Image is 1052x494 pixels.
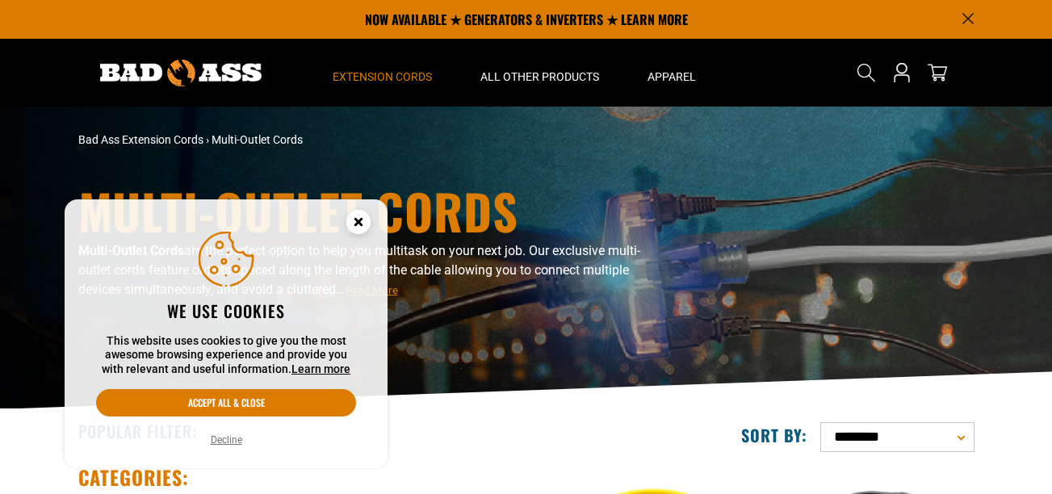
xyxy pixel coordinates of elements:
label: Sort by: [741,425,807,446]
summary: Search [853,60,879,86]
p: This website uses cookies to give you the most awesome browsing experience and provide you with r... [96,334,356,377]
a: Learn more [291,362,350,375]
img: Bad Ass Extension Cords [100,60,262,86]
a: Bad Ass Extension Cords [78,133,203,146]
button: Accept all & close [96,389,356,417]
button: Decline [206,432,247,448]
nav: breadcrumbs [78,132,668,149]
h2: We use cookies [96,300,356,321]
summary: All Other Products [456,39,623,107]
span: › [206,133,209,146]
span: are the perfect option to help you multitask on your next job. Our exclusive multi-outlet cords f... [78,243,640,297]
span: Apparel [648,69,696,84]
summary: Apparel [623,39,720,107]
span: Multi-Outlet Cords [212,133,303,146]
aside: Cookie Consent [65,199,388,469]
summary: Extension Cords [308,39,456,107]
h2: Categories: [78,465,190,490]
span: All Other Products [480,69,599,84]
h1: Multi-Outlet Cords [78,186,668,235]
span: Extension Cords [333,69,432,84]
